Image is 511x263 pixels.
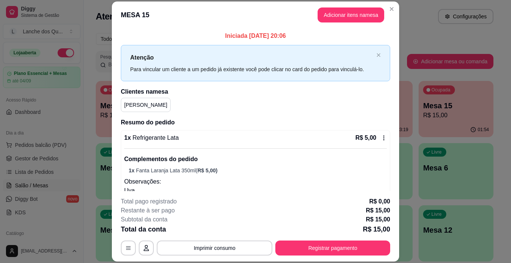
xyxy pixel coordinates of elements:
[376,53,381,58] button: close
[121,87,390,96] h2: Clientes na mesa
[112,1,399,28] header: MESA 15
[363,224,390,235] p: R$ 15,00
[275,241,390,256] button: Registrar pagamento
[386,3,398,15] button: Close
[124,177,387,186] p: Observações:
[129,167,136,173] span: 1 x
[130,53,373,62] p: Atenção
[355,133,376,142] p: R$ 5,00
[130,65,373,73] div: Para vincular um cliente a um pedido já existente você pode clicar no card do pedido para vinculá...
[124,155,387,164] p: Complementos do pedido
[121,197,177,206] p: Total pago registrado
[124,186,387,195] p: Uva
[121,224,166,235] p: Total da conta
[121,118,390,127] h2: Resumo do pedido
[121,31,390,40] p: Iniciada [DATE] 20:06
[318,7,384,22] button: Adicionar itens namesa
[366,215,390,224] p: R$ 15,00
[129,167,387,174] p: Fanta Laranja Lata 350ml (
[124,133,179,142] p: 1 x
[157,241,272,256] button: Imprimir consumo
[198,167,218,173] span: R$ 5,00 )
[366,206,390,215] p: R$ 15,00
[124,101,167,109] p: [PERSON_NAME]
[131,134,179,141] span: Refrigerante Lata
[121,215,168,224] p: Subtotal da conta
[369,197,390,206] p: R$ 0,00
[376,53,381,57] span: close
[121,206,175,215] p: Restante à ser pago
